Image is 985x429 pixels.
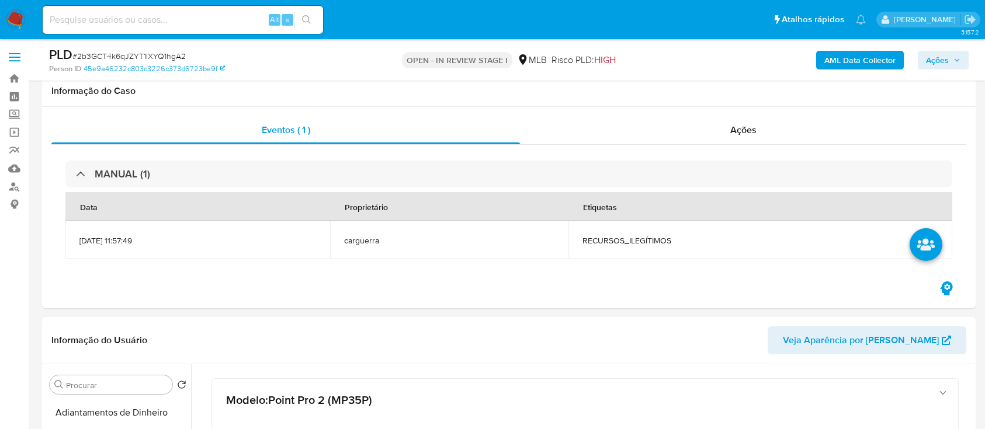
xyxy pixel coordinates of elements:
[768,326,966,354] button: Veja Aparência por [PERSON_NAME]
[582,235,938,246] span: RECURSOS_ILEGÍTIMOS
[331,193,402,221] div: Proprietário
[72,50,186,62] span: # 2b3GCT4k6qJZYT1IXYQ1hgA2
[43,12,323,27] input: Pesquise usuários ou casos...
[66,193,112,221] div: Data
[824,51,896,69] b: AML Data Collector
[552,54,616,67] span: Risco PLD:
[918,51,969,69] button: Ações
[816,51,904,69] button: AML Data Collector
[95,168,150,180] h3: MANUAL (1)
[54,380,64,389] button: Procurar
[84,64,225,74] a: 45e9a46232c803c3226c373d6723ba9f
[783,326,939,354] span: Veja Aparência por [PERSON_NAME]
[294,12,318,28] button: search-icon
[65,161,952,187] div: MANUAL (1)
[402,52,512,68] p: OPEN - IN REVIEW STAGE I
[594,53,616,67] span: HIGH
[45,399,191,427] button: Adiantamentos de Dinheiro
[66,380,168,390] input: Procurar
[51,334,147,346] h1: Informação do Usuário
[51,85,966,97] h1: Informação do Caso
[49,45,72,64] b: PLD
[344,235,554,246] span: carguerra
[782,13,844,26] span: Atalhos rápidos
[49,64,81,74] b: Person ID
[926,51,949,69] span: Ações
[177,380,186,393] button: Retornar ao pedido padrão
[79,235,316,246] span: [DATE] 11:57:49
[894,14,960,25] p: carlos.guerra@mercadopago.com.br
[262,123,310,137] span: Eventos ( 1 )
[286,14,289,25] span: s
[270,14,279,25] span: Alt
[856,15,866,25] a: Notificações
[517,54,547,67] div: MLB
[964,13,976,26] a: Sair
[569,193,631,221] div: Etiquetas
[730,123,757,137] span: Ações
